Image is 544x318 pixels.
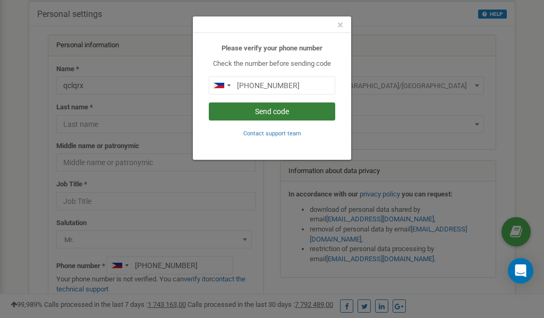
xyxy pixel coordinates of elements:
[337,20,343,31] button: Close
[243,129,301,137] a: Contact support team
[209,102,335,121] button: Send code
[222,44,322,52] b: Please verify your phone number
[508,258,533,283] div: Open Intercom Messenger
[209,77,234,94] div: Telephone country code
[209,76,335,94] input: 0905 123 4567
[209,59,335,69] p: Check the number before sending code
[243,130,301,137] small: Contact support team
[337,19,343,31] span: ×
